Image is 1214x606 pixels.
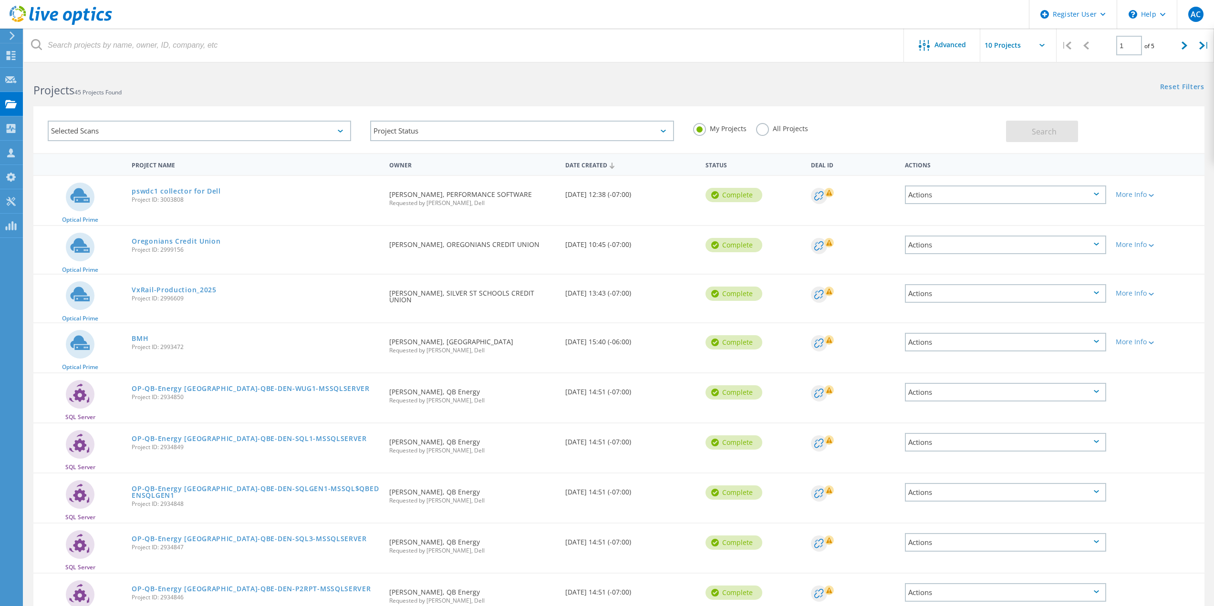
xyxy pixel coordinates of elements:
[706,188,762,202] div: Complete
[706,535,762,550] div: Complete
[389,598,555,604] span: Requested by [PERSON_NAME], Dell
[132,435,367,442] a: OP-QB-Energy [GEOGRAPHIC_DATA]-QBE-DEN-SQL1-MSSQLSERVER
[905,433,1106,452] div: Actions
[384,473,560,513] div: [PERSON_NAME], QB Energy
[10,20,112,27] a: Live Optics Dashboard
[1116,290,1200,297] div: More Info
[132,501,380,507] span: Project ID: 2934848
[560,373,701,405] div: [DATE] 14:51 (-07:00)
[74,88,122,96] span: 45 Projects Found
[132,296,380,301] span: Project ID: 2996609
[389,548,555,554] span: Requested by [PERSON_NAME], Dell
[132,595,380,600] span: Project ID: 2934846
[806,155,900,173] div: Deal Id
[756,123,808,132] label: All Projects
[389,348,555,353] span: Requested by [PERSON_NAME], Dell
[132,247,380,253] span: Project ID: 2999156
[132,535,367,542] a: OP-QB-Energy [GEOGRAPHIC_DATA]-QBE-DEN-SQL3-MSSQLSERVER
[384,323,560,363] div: [PERSON_NAME], [GEOGRAPHIC_DATA]
[132,344,380,350] span: Project ID: 2993472
[1057,29,1076,62] div: |
[384,275,560,313] div: [PERSON_NAME], SILVER ST SCHOOLS CREDIT UNION
[62,364,98,370] span: Optical Prime
[65,464,95,470] span: SQL Server
[560,275,701,306] div: [DATE] 13:43 (-07:00)
[132,385,370,392] a: OP-QB-Energy [GEOGRAPHIC_DATA]-QBE-DEN-WUG1-MSSQLSERVER
[1006,121,1078,142] button: Search
[384,155,560,173] div: Owner
[560,574,701,605] div: [DATE] 14:51 (-07:00)
[905,284,1106,303] div: Actions
[389,200,555,206] span: Requested by [PERSON_NAME], Dell
[33,82,74,98] b: Projects
[384,423,560,463] div: [PERSON_NAME], QB Energy
[132,485,380,499] a: OP-QB-Energy [GEOGRAPHIC_DATA]-QBE-DEN-SQLGEN1-MSSQL$QBEDENSQLGEN1
[706,435,762,450] div: Complete
[132,544,380,550] span: Project ID: 2934847
[1116,191,1200,198] div: More Info
[132,188,221,195] a: pswdc1 collector for Dell
[127,155,384,173] div: Project Name
[1116,339,1200,345] div: More Info
[384,373,560,413] div: [PERSON_NAME], QB Energy
[1191,10,1201,18] span: AC
[132,394,380,400] span: Project ID: 2934850
[132,335,148,342] a: BMH
[1194,29,1214,62] div: |
[905,583,1106,602] div: Actions
[132,238,220,245] a: Oregonians Credit Union
[1129,10,1137,19] svg: \n
[905,333,1106,351] div: Actions
[905,236,1106,254] div: Actions
[1144,42,1154,50] span: of 5
[706,287,762,301] div: Complete
[905,185,1106,204] div: Actions
[706,238,762,252] div: Complete
[693,123,747,132] label: My Projects
[560,473,701,505] div: [DATE] 14:51 (-07:00)
[560,423,701,455] div: [DATE] 14:51 (-07:00)
[62,267,98,273] span: Optical Prime
[900,155,1111,173] div: Actions
[905,383,1106,401] div: Actions
[560,155,701,174] div: Date Created
[65,565,95,570] span: SQL Server
[384,524,560,563] div: [PERSON_NAME], QB Energy
[560,323,701,355] div: [DATE] 15:40 (-06:00)
[560,524,701,555] div: [DATE] 14:51 (-07:00)
[132,197,380,203] span: Project ID: 3003808
[560,226,701,257] div: [DATE] 10:45 (-07:00)
[24,29,904,62] input: Search projects by name, owner, ID, company, etc
[384,226,560,257] div: [PERSON_NAME], OREGONIANS CREDIT UNION
[1032,126,1057,137] span: Search
[701,155,806,173] div: Status
[65,414,95,420] span: SQL Server
[132,444,380,450] span: Project ID: 2934849
[1160,83,1204,92] a: Reset Filters
[62,316,98,321] span: Optical Prime
[48,121,351,141] div: Selected Scans
[389,498,555,503] span: Requested by [PERSON_NAME], Dell
[370,121,674,141] div: Project Status
[706,335,762,349] div: Complete
[706,485,762,500] div: Complete
[905,483,1106,502] div: Actions
[706,385,762,400] div: Complete
[934,41,966,48] span: Advanced
[65,514,95,520] span: SQL Server
[560,176,701,207] div: [DATE] 12:38 (-07:00)
[389,398,555,403] span: Requested by [PERSON_NAME], Dell
[706,585,762,600] div: Complete
[132,585,371,592] a: OP-QB-Energy [GEOGRAPHIC_DATA]-QBE-DEN-P2RPT-MSSQLSERVER
[389,448,555,453] span: Requested by [PERSON_NAME], Dell
[384,176,560,216] div: [PERSON_NAME], PERFORMANCE SOFTWARE
[1116,241,1200,248] div: More Info
[62,217,98,223] span: Optical Prime
[905,533,1106,552] div: Actions
[132,287,216,293] a: VxRail-Production_2025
